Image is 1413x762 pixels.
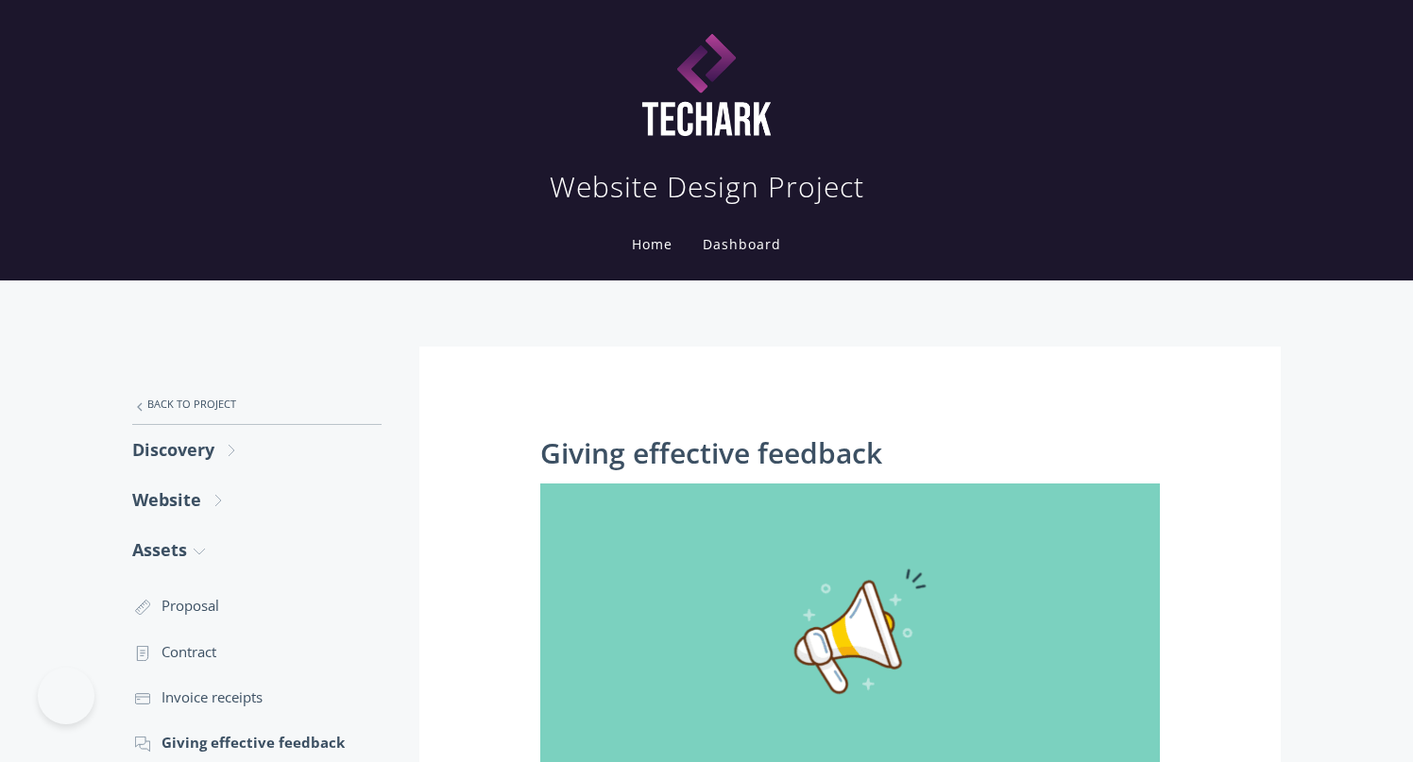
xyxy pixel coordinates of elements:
a: Invoice receipts [132,674,382,720]
h1: Giving effective feedback [540,437,1160,469]
a: Back to Project [132,384,382,424]
a: Website [132,475,382,525]
a: Dashboard [699,235,785,253]
iframe: Toggle Customer Support [38,668,94,724]
a: Proposal [132,583,382,628]
h1: Website Design Project [550,168,864,206]
a: Contract [132,629,382,674]
a: Home [628,235,676,253]
a: Assets [132,525,382,575]
a: Discovery [132,425,382,475]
